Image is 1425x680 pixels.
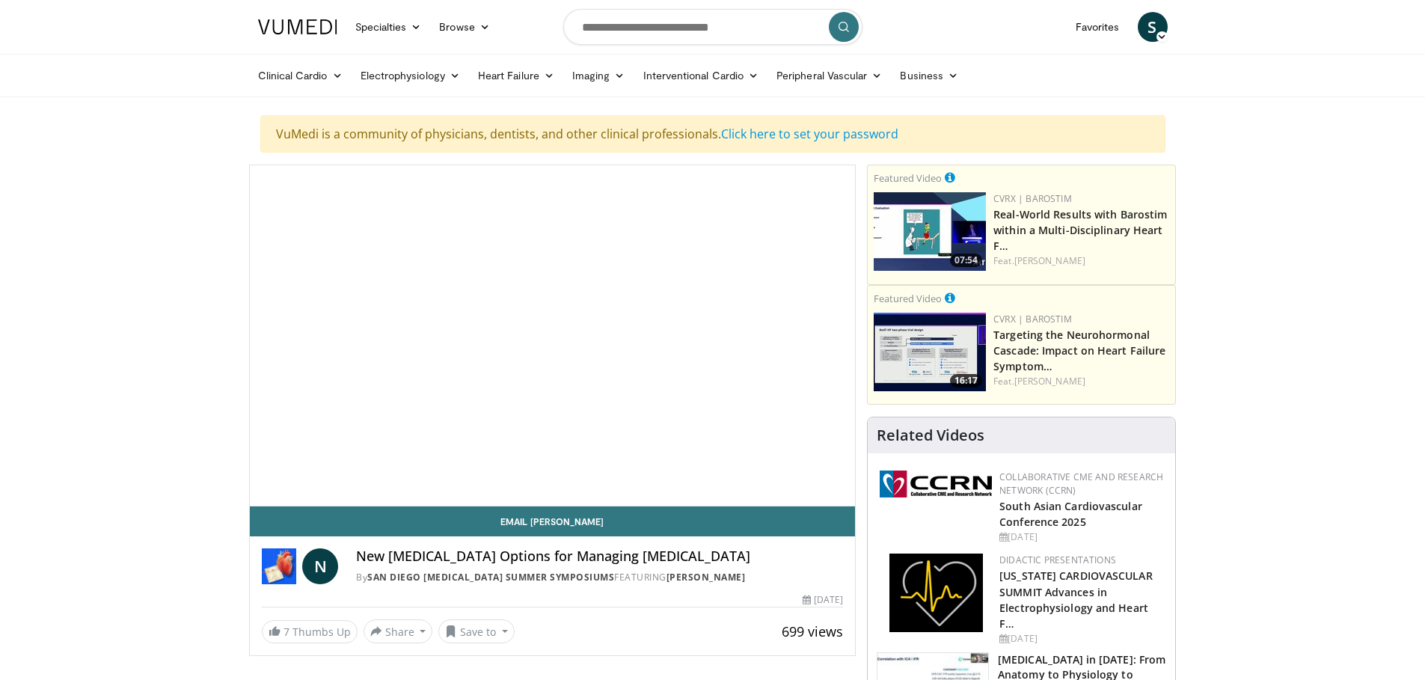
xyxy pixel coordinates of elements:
[249,61,352,91] a: Clinical Cardio
[563,9,862,45] input: Search topics, interventions
[999,530,1163,544] div: [DATE]
[803,593,843,607] div: [DATE]
[999,554,1163,567] div: Didactic Presentations
[874,292,942,305] small: Featured Video
[782,622,843,640] span: 699 views
[438,619,515,643] button: Save to
[999,569,1153,630] a: [US_STATE] CARDIOVASCULAR SUMMIT Advances in Electrophysiology and Heart F…
[563,61,634,91] a: Imaging
[993,328,1165,373] a: Targeting the Neurohormonal Cascade: Impact on Heart Failure Symptom…
[1138,12,1168,42] a: S
[874,192,986,271] a: 07:54
[993,192,1072,205] a: CVRx | Barostim
[950,254,982,267] span: 07:54
[993,254,1169,268] div: Feat.
[258,19,337,34] img: VuMedi Logo
[356,571,843,584] div: By FEATURING
[874,313,986,391] a: 16:17
[430,12,499,42] a: Browse
[877,426,984,444] h4: Related Videos
[364,619,433,643] button: Share
[993,313,1072,325] a: CVRx | Barostim
[250,165,856,506] video-js: Video Player
[634,61,768,91] a: Interventional Cardio
[1014,375,1085,388] a: [PERSON_NAME]
[880,471,992,497] img: a04ee3ba-8487-4636-b0fb-5e8d268f3737.png.150x105_q85_autocrop_double_scale_upscale_version-0.2.png
[891,61,967,91] a: Business
[874,313,986,391] img: f3314642-f119-4bcb-83d2-db4b1a91d31e.150x105_q85_crop-smart_upscale.jpg
[284,625,289,639] span: 7
[666,571,746,583] a: [PERSON_NAME]
[1067,12,1129,42] a: Favorites
[250,506,856,536] a: Email [PERSON_NAME]
[469,61,563,91] a: Heart Failure
[767,61,891,91] a: Peripheral Vascular
[721,126,898,142] a: Click here to set your password
[874,192,986,271] img: d6bcd5d9-0712-4576-a4e4-b34173a4dc7b.150x105_q85_crop-smart_upscale.jpg
[262,620,358,643] a: 7 Thumbs Up
[993,375,1169,388] div: Feat.
[346,12,431,42] a: Specialties
[999,471,1163,497] a: Collaborative CME and Research Network (CCRN)
[874,171,942,185] small: Featured Video
[356,548,843,565] h4: New [MEDICAL_DATA] Options for Managing [MEDICAL_DATA]
[260,115,1165,153] div: VuMedi is a community of physicians, dentists, and other clinical professionals.
[999,499,1142,529] a: South Asian Cardiovascular Conference 2025
[352,61,469,91] a: Electrophysiology
[302,548,338,584] a: N
[999,632,1163,646] div: [DATE]
[367,571,614,583] a: San Diego [MEDICAL_DATA] Summer Symposiums
[993,207,1167,253] a: Real-World Results with Barostim within a Multi-Disciplinary Heart F…
[889,554,983,632] img: 1860aa7a-ba06-47e3-81a4-3dc728c2b4cf.png.150x105_q85_autocrop_double_scale_upscale_version-0.2.png
[1014,254,1085,267] a: [PERSON_NAME]
[262,548,297,584] img: San Diego Heart Failure Summer Symposiums
[950,374,982,388] span: 16:17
